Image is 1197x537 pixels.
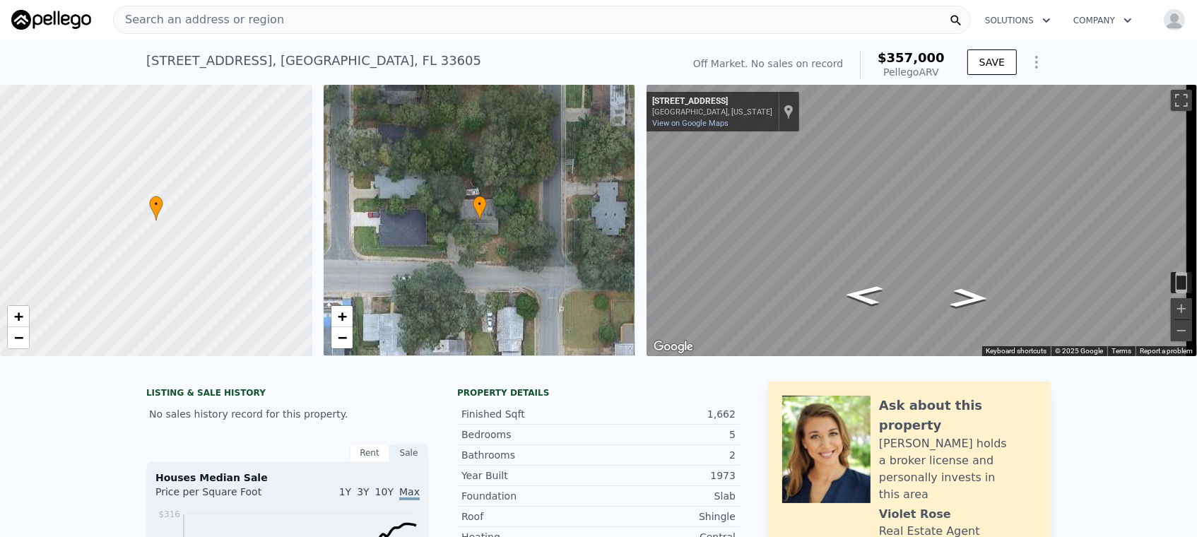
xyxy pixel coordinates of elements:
[14,307,23,325] span: +
[149,196,163,220] div: •
[967,49,1017,75] button: SAVE
[1111,347,1131,355] a: Terms (opens in new tab)
[879,435,1037,503] div: [PERSON_NAME] holds a broker license and personally invests in this area
[461,407,598,421] div: Finished Sqft
[1171,272,1192,293] button: Toggle motion tracking
[1022,48,1051,76] button: Show Options
[647,85,1197,356] div: Map
[337,307,346,325] span: +
[158,509,180,519] tspan: $316
[14,329,23,346] span: −
[11,10,91,30] img: Pellego
[114,11,284,28] span: Search an address or region
[155,471,420,485] div: Houses Median Sale
[461,448,598,462] div: Bathrooms
[1171,320,1192,341] button: Zoom out
[1171,90,1192,111] button: Toggle fullscreen view
[784,104,794,119] a: Show location on map
[461,489,598,503] div: Foundation
[652,107,772,117] div: [GEOGRAPHIC_DATA], [US_STATE]
[457,387,740,399] div: Property details
[1062,8,1143,33] button: Company
[1140,347,1193,355] a: Report a problem
[8,306,29,327] a: Zoom in
[350,444,389,462] div: Rent
[1055,347,1103,355] span: © 2025 Google
[146,51,481,71] div: [STREET_ADDRESS] , [GEOGRAPHIC_DATA] , FL 33605
[8,327,29,348] a: Zoom out
[598,448,736,462] div: 2
[986,346,1046,356] button: Keyboard shortcuts
[598,407,736,421] div: 1,662
[1163,8,1186,31] img: avatar
[598,468,736,483] div: 1973
[974,8,1062,33] button: Solutions
[650,338,697,356] img: Google
[650,338,697,356] a: Open this area in Google Maps (opens a new window)
[149,198,163,211] span: •
[652,119,729,128] a: View on Google Maps
[331,306,353,327] a: Zoom in
[879,506,951,523] div: Violet Rose
[693,57,843,71] div: Off Market. No sales on record
[337,329,346,346] span: −
[146,387,429,401] div: LISTING & SALE HISTORY
[375,486,394,497] span: 10Y
[339,486,351,497] span: 1Y
[331,327,353,348] a: Zoom out
[357,486,369,497] span: 3Y
[155,485,288,507] div: Price per Square Foot
[146,401,429,427] div: No sales history record for this property.
[878,50,945,65] span: $357,000
[598,509,736,524] div: Shingle
[399,486,420,500] span: Max
[828,281,899,309] path: Go West, E 26th Ave
[389,444,429,462] div: Sale
[934,284,1005,312] path: Go East, E 26th Ave
[879,396,1037,435] div: Ask about this property
[647,85,1197,356] div: Street View
[652,96,772,107] div: [STREET_ADDRESS]
[461,427,598,442] div: Bedrooms
[598,489,736,503] div: Slab
[1171,298,1192,319] button: Zoom in
[461,468,598,483] div: Year Built
[473,198,487,211] span: •
[461,509,598,524] div: Roof
[598,427,736,442] div: 5
[473,196,487,220] div: •
[878,65,945,79] div: Pellego ARV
